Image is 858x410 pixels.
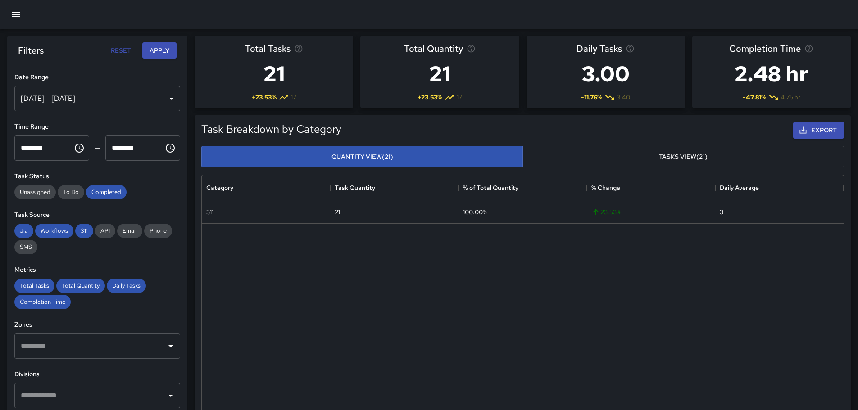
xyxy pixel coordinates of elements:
[75,224,93,238] div: 311
[86,188,127,196] span: Completed
[245,56,303,92] h3: 21
[14,171,180,181] h6: Task Status
[14,282,54,289] span: Total Tasks
[715,175,844,200] div: Daily Average
[164,389,177,402] button: Open
[245,41,291,56] span: Total Tasks
[201,146,523,168] button: Quantity View(21)
[581,93,602,102] span: -11.76 %
[35,227,73,234] span: Workflows
[14,265,180,275] h6: Metrics
[107,279,146,293] div: Daily Tasks
[463,207,487,216] div: 100.00%
[626,44,635,53] svg: Average number of tasks per day in the selected period, compared to the previous period.
[95,224,115,238] div: API
[14,320,180,330] h6: Zones
[58,185,84,199] div: To Do
[106,42,135,59] button: Reset
[294,44,303,53] svg: Total number of tasks in the selected period, compared to the previous period.
[291,93,296,102] span: 17
[58,188,84,196] span: To Do
[14,279,54,293] div: Total Tasks
[117,224,142,238] div: Email
[117,227,142,234] span: Email
[14,298,71,306] span: Completion Time
[144,227,172,234] span: Phone
[142,42,177,59] button: Apply
[14,185,56,199] div: Unassigned
[330,175,459,200] div: Task Quantity
[459,175,587,200] div: % of Total Quantity
[161,139,179,157] button: Choose time, selected time is 11:59 PM
[14,295,71,309] div: Completion Time
[252,93,277,102] span: + 23.53 %
[591,207,621,216] span: 23.53 %
[144,224,172,238] div: Phone
[14,224,33,238] div: Jia
[18,43,44,58] h6: Filters
[729,41,801,56] span: Completion Time
[14,369,180,379] h6: Divisions
[70,139,88,157] button: Choose time, selected time is 12:00 AM
[793,122,844,139] button: Export
[14,86,180,111] div: [DATE] - [DATE]
[86,185,127,199] div: Completed
[56,282,105,289] span: Total Quantity
[467,44,476,53] svg: Total task quantity in the selected period, compared to the previous period.
[14,210,180,220] h6: Task Source
[577,56,635,92] h3: 3.00
[75,227,93,234] span: 311
[335,175,375,200] div: Task Quantity
[14,227,33,234] span: Jia
[617,93,630,102] span: 3.40
[206,207,213,216] div: 311
[418,93,442,102] span: + 23.53 %
[14,188,56,196] span: Unassigned
[14,72,180,82] h6: Date Range
[457,93,462,102] span: 17
[14,243,37,251] span: SMS
[720,175,759,200] div: Daily Average
[720,207,723,216] div: 3
[202,175,330,200] div: Category
[14,122,180,132] h6: Time Range
[201,122,341,136] h5: Task Breakdown by Category
[591,175,620,200] div: % Change
[164,340,177,352] button: Open
[14,240,37,254] div: SMS
[56,279,105,293] div: Total Quantity
[404,41,463,56] span: Total Quantity
[404,56,476,92] h3: 21
[107,282,146,289] span: Daily Tasks
[743,93,766,102] span: -47.81 %
[35,224,73,238] div: Workflows
[206,175,233,200] div: Category
[577,41,622,56] span: Daily Tasks
[95,227,115,234] span: API
[781,93,800,102] span: 4.75 hr
[522,146,844,168] button: Tasks View(21)
[587,175,715,200] div: % Change
[335,207,340,216] div: 21
[729,56,814,92] h3: 2.48 hr
[804,44,813,53] svg: Average time taken to complete tasks in the selected period, compared to the previous period.
[463,175,518,200] div: % of Total Quantity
